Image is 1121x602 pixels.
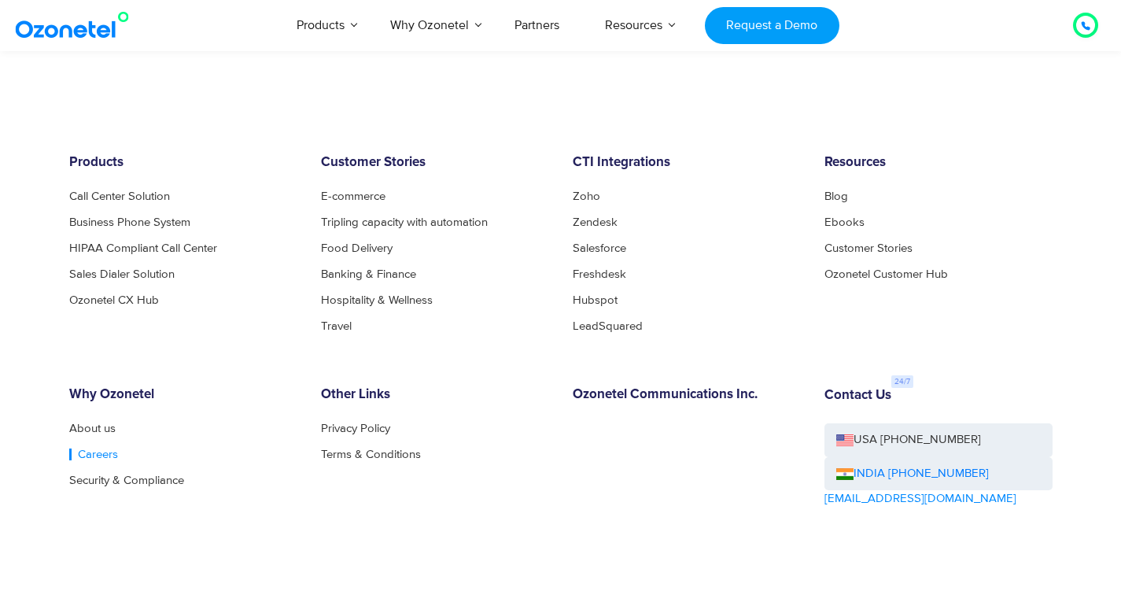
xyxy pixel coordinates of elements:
[69,387,297,403] h6: Why Ozonetel
[69,449,118,460] a: Careers
[824,268,948,280] a: Ozonetel Customer Hub
[69,216,190,228] a: Business Phone System
[321,155,549,171] h6: Customer Stories
[69,190,170,202] a: Call Center Solution
[321,449,421,460] a: Terms & Conditions
[321,216,488,228] a: Tripling capacity with automation
[321,423,390,434] a: Privacy Policy
[321,268,416,280] a: Banking & Finance
[321,242,393,254] a: Food Delivery
[321,190,385,202] a: E-commerce
[573,320,643,332] a: LeadSquared
[321,320,352,332] a: Travel
[824,490,1016,508] a: [EMAIL_ADDRESS][DOMAIN_NAME]
[573,242,626,254] a: Salesforce
[824,216,865,228] a: Ebooks
[321,294,433,306] a: Hospitality & Wellness
[705,7,839,44] a: Request a Demo
[824,242,913,254] a: Customer Stories
[836,434,854,446] img: us-flag.png
[69,155,297,171] h6: Products
[573,294,618,306] a: Hubspot
[321,387,549,403] h6: Other Links
[824,155,1053,171] h6: Resources
[573,387,801,403] h6: Ozonetel Communications Inc.
[573,190,600,202] a: Zoho
[69,242,217,254] a: HIPAA Compliant Call Center
[573,268,626,280] a: Freshdesk
[573,216,618,228] a: Zendesk
[824,190,848,202] a: Blog
[824,388,891,404] h6: Contact Us
[69,475,184,486] a: Security & Compliance
[69,423,116,434] a: About us
[573,155,801,171] h6: CTI Integrations
[69,268,175,280] a: Sales Dialer Solution
[836,465,989,483] a: INDIA [PHONE_NUMBER]
[824,423,1053,457] a: USA [PHONE_NUMBER]
[69,294,159,306] a: Ozonetel CX Hub
[836,468,854,480] img: ind-flag.png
